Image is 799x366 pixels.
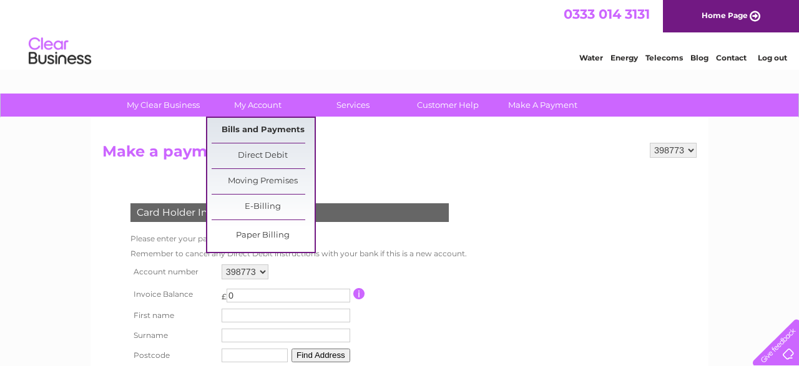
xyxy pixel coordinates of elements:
th: First name [127,306,218,325]
a: Make A Payment [491,94,594,117]
a: Services [301,94,404,117]
a: Energy [610,53,638,62]
th: Account number [127,261,218,282]
img: logo.png [28,32,92,70]
td: Remember to cancel any Direct Debit instructions with your bank if this is a new account. [127,246,470,261]
a: Blog [690,53,708,62]
a: Customer Help [396,94,499,117]
a: Moving Premises [212,169,315,194]
th: Invoice Balance [127,282,218,306]
th: Surname [127,325,218,345]
a: Direct Debit [212,143,315,168]
a: Log out [758,53,787,62]
a: Contact [716,53,747,62]
th: Postcode [127,345,218,365]
div: Card Holder Information [130,203,449,222]
h2: Make a payment [102,143,697,166]
a: My Clear Business [112,94,215,117]
a: Bills and Payments [212,118,315,143]
input: Information [353,288,365,299]
div: Clear Business is a trading name of Verastar Limited (registered in [GEOGRAPHIC_DATA] No. 3667643... [105,7,695,60]
td: £ [222,286,227,301]
a: 0333 014 3131 [564,6,650,22]
a: Telecoms [645,53,683,62]
a: Water [579,53,603,62]
a: My Account [207,94,310,117]
button: Find Address [292,349,350,362]
td: Please enter your payment card details below. [127,231,470,246]
a: Paper Billing [212,223,315,248]
a: E-Billing [212,195,315,219]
